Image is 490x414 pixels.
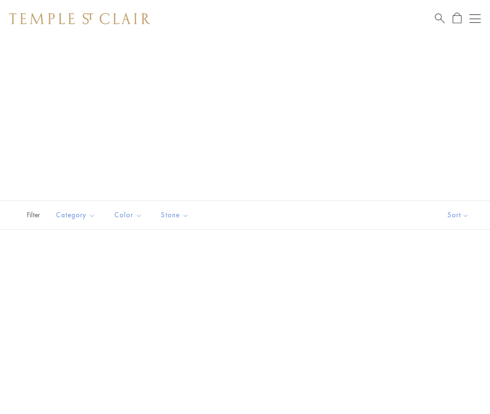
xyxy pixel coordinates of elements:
[469,13,481,24] button: Open navigation
[107,205,149,226] button: Color
[9,13,150,24] img: Temple St. Clair
[435,13,445,24] a: Search
[156,209,196,221] span: Stone
[110,209,149,221] span: Color
[49,205,103,226] button: Category
[51,209,103,221] span: Category
[154,205,196,226] button: Stone
[453,13,462,24] a: Open Shopping Bag
[427,201,490,229] button: Show sort by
